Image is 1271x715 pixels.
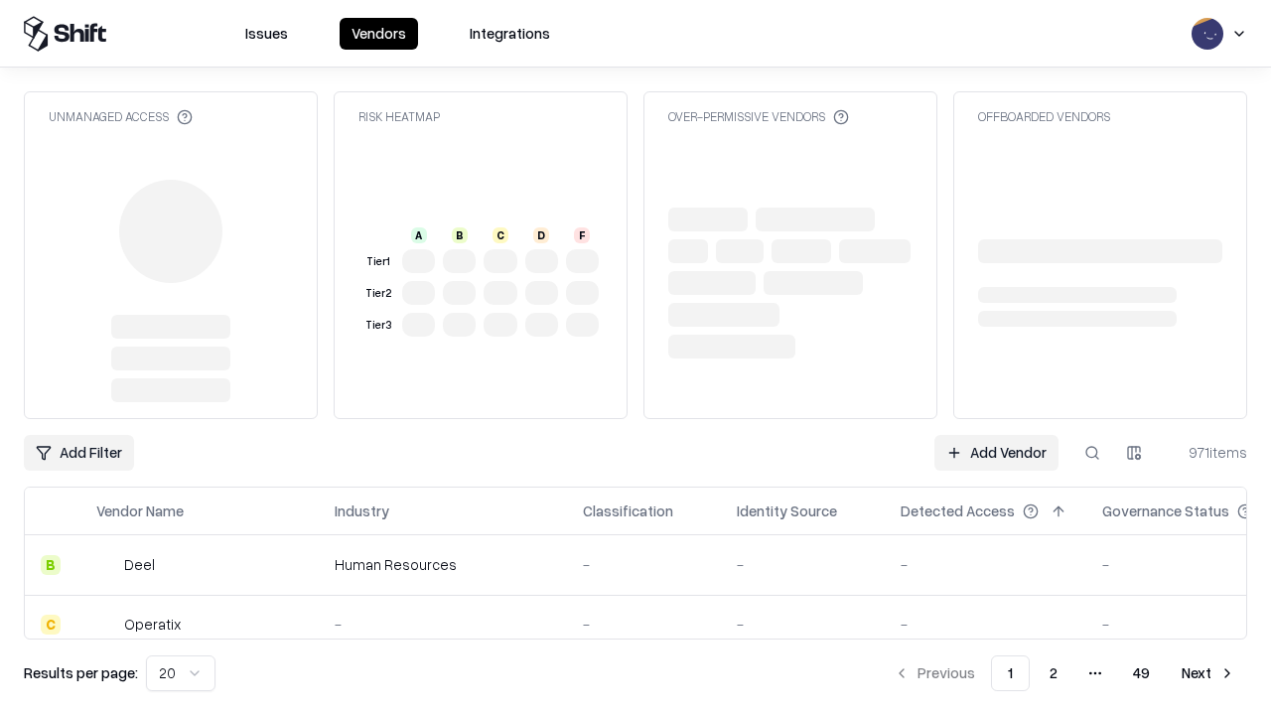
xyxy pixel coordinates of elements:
button: Add Filter [24,435,134,471]
div: Tier 3 [362,317,394,334]
div: B [452,227,468,243]
button: 1 [991,655,1030,691]
div: Detected Access [901,500,1015,521]
button: 2 [1034,655,1073,691]
div: Over-Permissive Vendors [668,108,849,125]
p: Results per page: [24,662,138,683]
div: - [737,614,869,635]
a: Add Vendor [934,435,1059,471]
div: Risk Heatmap [358,108,440,125]
div: B [41,555,61,575]
button: 49 [1117,655,1166,691]
div: A [411,227,427,243]
div: Classification [583,500,673,521]
div: - [335,614,551,635]
button: Vendors [340,18,418,50]
div: C [493,227,508,243]
div: Operatix [124,614,181,635]
div: - [737,554,869,575]
img: Operatix [96,615,116,635]
img: Deel [96,555,116,575]
div: Deel [124,554,155,575]
div: Identity Source [737,500,837,521]
div: Industry [335,500,389,521]
div: Human Resources [335,554,551,575]
div: 971 items [1168,442,1247,463]
div: D [533,227,549,243]
button: Next [1170,655,1247,691]
div: Tier 1 [362,253,394,270]
nav: pagination [882,655,1247,691]
div: Offboarded Vendors [978,108,1110,125]
div: - [583,614,705,635]
div: Governance Status [1102,500,1229,521]
button: Issues [233,18,300,50]
div: - [901,554,1070,575]
div: F [574,227,590,243]
div: Tier 2 [362,285,394,302]
div: Unmanaged Access [49,108,193,125]
div: - [901,614,1070,635]
div: Vendor Name [96,500,184,521]
button: Integrations [458,18,562,50]
div: - [583,554,705,575]
div: C [41,615,61,635]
